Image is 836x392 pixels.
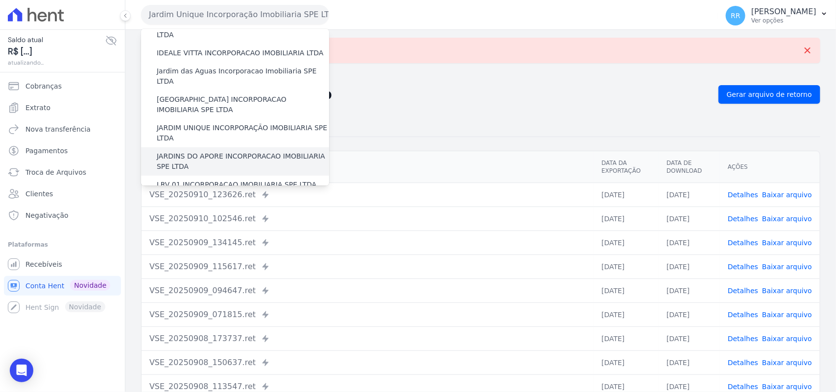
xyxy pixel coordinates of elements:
td: [DATE] [659,207,720,231]
a: Baixar arquivo [762,359,812,367]
a: Troca de Arquivos [4,162,121,182]
a: Detalhes [728,287,758,295]
a: Cobranças [4,76,121,96]
a: Conta Hent Novidade [4,276,121,296]
a: Baixar arquivo [762,287,812,295]
span: Pagamentos [25,146,68,156]
td: [DATE] [594,183,659,207]
span: Gerar arquivo de retorno [727,90,812,99]
p: Ver opções [751,17,816,24]
h2: Exportações de Retorno [141,88,711,101]
a: Nova transferência [4,119,121,139]
span: Troca de Arquivos [25,167,86,177]
a: Pagamentos [4,141,121,161]
nav: Breadcrumb [141,71,820,81]
span: Clientes [25,189,53,199]
td: [DATE] [659,278,720,302]
button: RR [PERSON_NAME] Ver opções [718,2,836,29]
a: Recebíveis [4,254,121,274]
span: Conta Hent [25,281,64,291]
a: Detalhes [728,239,758,247]
a: Detalhes [728,191,758,199]
label: JARDIM UNIQUE INCORPORAÇÃO IMOBILIARIA SPE LTDA [157,123,329,143]
a: Baixar arquivo [762,311,812,319]
span: Negativação [25,210,69,220]
td: [DATE] [659,183,720,207]
a: Detalhes [728,263,758,271]
span: RR [731,12,740,19]
label: JARDINS DO APORE INCORPORACAO IMOBILIARIA SPE LTDA [157,151,329,172]
a: Detalhes [728,383,758,391]
div: Plataformas [8,239,117,251]
div: VSE_20250909_115617.ret [149,261,586,273]
td: [DATE] [594,350,659,374]
th: Arquivo [142,151,594,183]
th: Data da Exportação [594,151,659,183]
a: Gerar arquivo de retorno [718,85,820,104]
div: VSE_20250909_134145.ret [149,237,586,249]
a: Baixar arquivo [762,191,812,199]
span: Saldo atual [8,35,105,45]
a: Baixar arquivo [762,215,812,223]
label: Jardim das Aguas Incorporacao Imobiliaria SPE LTDA [157,66,329,87]
div: VSE_20250910_123626.ret [149,189,586,201]
label: IDEALE PREMIUM INCORPORACAO IMOBILIARIA LTDA [157,20,329,40]
div: VSE_20250908_173737.ret [149,333,586,345]
span: Nova transferência [25,124,91,134]
td: [DATE] [594,278,659,302]
div: VSE_20250909_094647.ret [149,285,586,297]
label: IDEALE VITTA INCORPORACAO IMOBILIARIA LTDA [157,48,323,58]
a: Baixar arquivo [762,335,812,343]
div: VSE_20250909_071815.ret [149,309,586,321]
a: Detalhes [728,311,758,319]
nav: Sidebar [8,76,117,317]
th: Ações [720,151,820,183]
span: Extrato [25,103,50,113]
th: Data de Download [659,151,720,183]
a: Detalhes [728,215,758,223]
td: [DATE] [594,254,659,278]
span: Recebíveis [25,259,62,269]
td: [DATE] [594,302,659,326]
td: [DATE] [594,207,659,231]
td: [DATE] [659,302,720,326]
a: Baixar arquivo [762,239,812,247]
a: Detalhes [728,359,758,367]
span: Novidade [70,280,110,291]
div: Open Intercom Messenger [10,359,33,382]
div: VSE_20250910_102546.ret [149,213,586,225]
td: [DATE] [659,326,720,350]
button: Jardim Unique Incorporação Imobiliaria SPE LTDA [141,5,329,24]
span: R$ [...] [8,45,105,58]
p: [PERSON_NAME] [751,7,816,17]
td: [DATE] [594,326,659,350]
a: Negativação [4,206,121,225]
div: VSE_20250908_150637.ret [149,357,586,369]
span: atualizando... [8,58,105,67]
a: Clientes [4,184,121,204]
td: [DATE] [594,231,659,254]
label: [GEOGRAPHIC_DATA] INCORPORACAO IMOBILIARIA SPE LTDA [157,94,329,115]
a: Baixar arquivo [762,263,812,271]
td: [DATE] [659,350,720,374]
span: Cobranças [25,81,62,91]
a: Baixar arquivo [762,383,812,391]
td: [DATE] [659,231,720,254]
label: LRV 01 INCORPORACAO IMOBILIARIA SPE LTDA [157,180,316,190]
a: Extrato [4,98,121,117]
a: Detalhes [728,335,758,343]
td: [DATE] [659,254,720,278]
